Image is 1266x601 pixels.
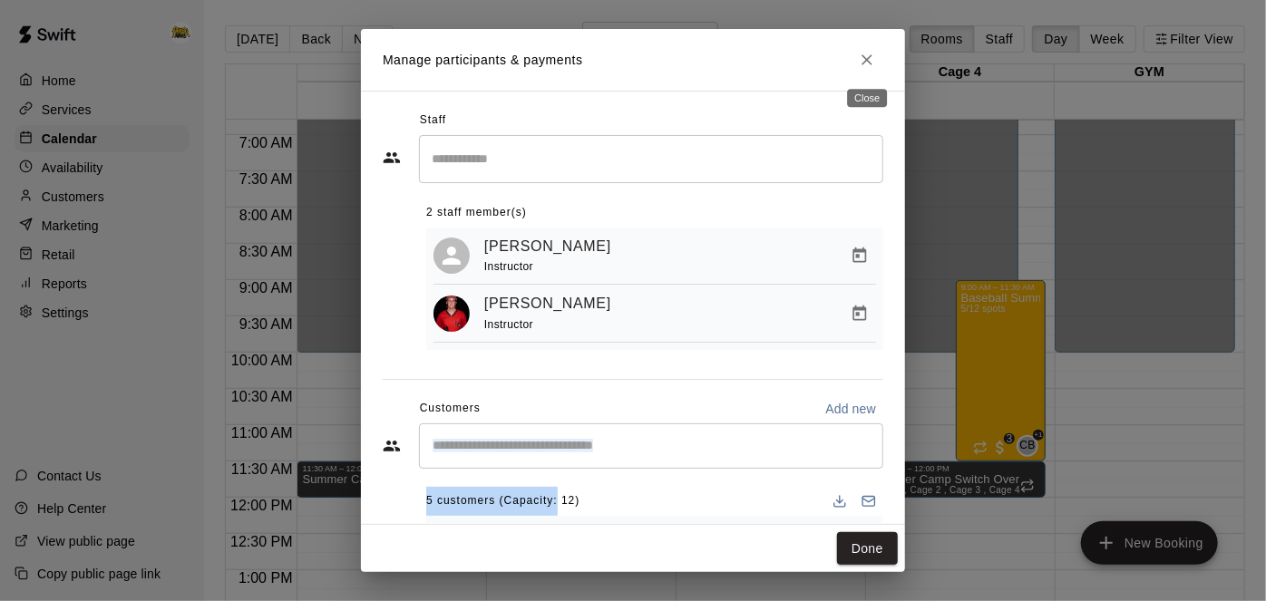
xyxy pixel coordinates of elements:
[484,523,611,547] a: [PERSON_NAME]
[843,297,876,330] button: Manage bookings & payment
[383,149,401,167] svg: Staff
[818,394,883,423] button: Add new
[825,400,876,418] p: Add new
[420,394,481,423] span: Customers
[426,487,579,516] span: 5 customers (Capacity: 12)
[419,135,883,183] div: Search staff
[420,106,446,135] span: Staff
[433,237,470,274] div: Chase Beauregard
[484,260,533,273] span: Instructor
[419,423,883,469] div: Start typing to search customers...
[383,437,401,455] svg: Customers
[383,51,583,70] p: Manage participants & payments
[825,487,854,516] button: Download list
[484,318,533,331] span: Instructor
[484,235,611,258] a: [PERSON_NAME]
[484,292,611,315] a: [PERSON_NAME]
[837,532,898,566] button: Done
[843,239,876,272] button: Manage bookings & payment
[426,199,527,228] span: 2 staff member(s)
[854,487,883,516] button: Email participants
[433,296,470,332] img: Kayden Beauregard
[851,44,883,76] button: Close
[847,89,887,107] div: Close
